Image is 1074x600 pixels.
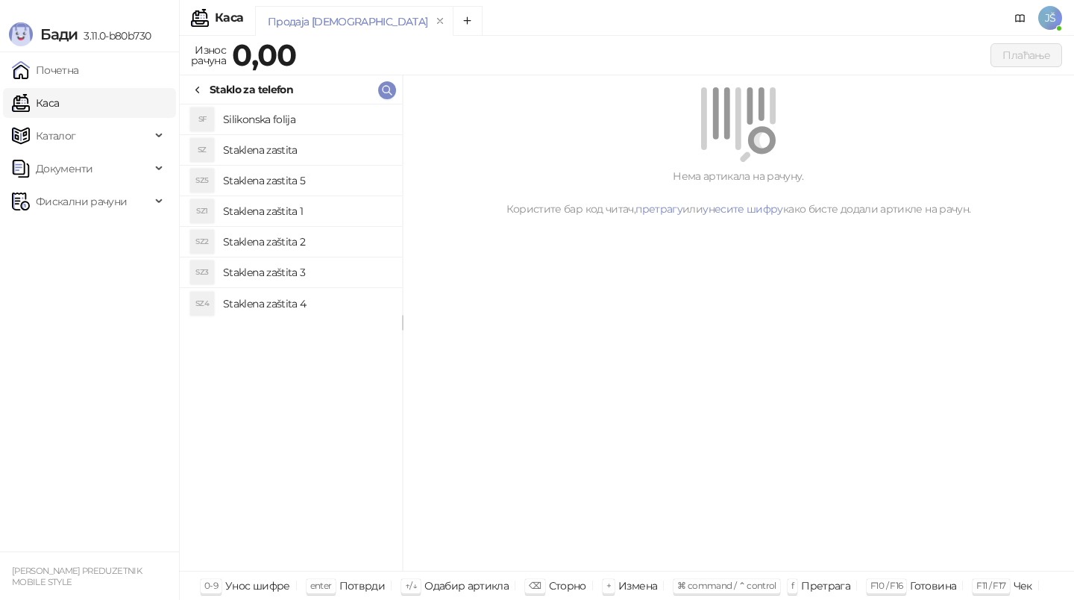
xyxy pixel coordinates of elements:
[223,169,390,193] h4: Staklena zastita 5
[223,107,390,131] h4: Silikonska folija
[190,138,214,162] div: SZ
[549,576,586,596] div: Сторно
[529,580,541,591] span: ⌫
[268,13,427,30] div: Продаја [DEMOGRAPHIC_DATA]
[310,580,332,591] span: enter
[78,29,151,43] span: 3.11.0-b80b730
[36,187,127,216] span: Фискални рачуни
[36,154,92,184] span: Документи
[12,566,142,587] small: [PERSON_NAME] PREDUZETNIK MOBILE STYLE
[910,576,956,596] div: Готовина
[12,55,79,85] a: Почетна
[190,107,214,131] div: SF
[215,12,243,24] div: Каса
[1014,576,1032,596] div: Чек
[223,230,390,254] h4: Staklena zaštita 2
[40,25,78,43] span: Бади
[870,580,902,591] span: F10 / F16
[190,199,214,223] div: SZ1
[976,580,1005,591] span: F11 / F17
[430,15,450,28] button: remove
[188,40,229,70] div: Износ рачуна
[232,37,296,73] strong: 0,00
[204,580,218,591] span: 0-9
[223,292,390,316] h4: Staklena zaštita 4
[190,230,214,254] div: SZ2
[190,260,214,284] div: SZ3
[9,22,33,46] img: Logo
[12,88,59,118] a: Каса
[180,104,402,571] div: grid
[405,580,417,591] span: ↑/↓
[453,6,483,36] button: Add tab
[223,199,390,223] h4: Staklena zaštita 1
[990,43,1062,67] button: Плаћање
[210,81,293,98] div: Staklo za telefon
[1038,6,1062,30] span: JŠ
[223,260,390,284] h4: Staklena zaštita 3
[223,138,390,162] h4: Staklena zastita
[190,292,214,316] div: SZ4
[618,576,657,596] div: Измена
[190,169,214,193] div: SZ5
[339,576,386,596] div: Потврди
[424,576,509,596] div: Одабир артикла
[606,580,611,591] span: +
[1008,6,1032,30] a: Документација
[801,576,850,596] div: Претрага
[421,168,1056,217] div: Нема артикала на рачуну. Користите бар код читач, или како бисте додали артикле на рачун.
[703,202,783,216] a: унесите шифру
[225,576,290,596] div: Унос шифре
[36,121,76,151] span: Каталог
[635,202,682,216] a: претрагу
[791,580,794,591] span: f
[677,580,776,591] span: ⌘ command / ⌃ control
